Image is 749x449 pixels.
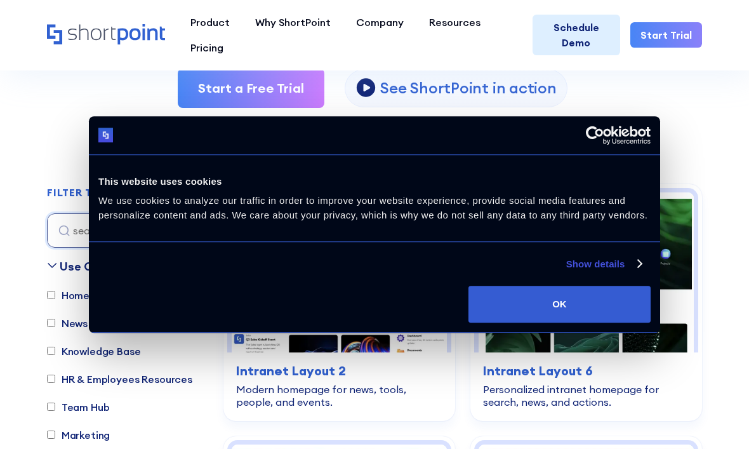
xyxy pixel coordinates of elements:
[190,40,223,55] div: Pricing
[178,10,242,35] a: Product
[47,399,110,415] label: Team Hub
[47,291,55,299] input: Home Pages
[190,15,230,30] div: Product
[416,10,493,35] a: Resources
[47,427,110,443] label: Marketing
[178,35,236,60] a: Pricing
[356,15,404,30] div: Company
[686,388,749,449] iframe: Chat Widget
[630,22,702,48] a: Start Trial
[236,383,442,408] div: Modern homepage for news, tools, people, and events.
[483,361,689,380] h3: Intranet Layout 6
[242,10,343,35] a: Why ShortPoint
[47,403,55,411] input: Team Hub
[47,347,55,355] input: Knowledge Base
[429,15,481,30] div: Resources
[47,24,165,46] a: Home
[468,286,651,323] button: OK
[236,361,442,380] h3: Intranet Layout 2
[98,174,651,189] div: This website uses cookies
[380,78,556,98] p: See ShortPoint in action
[47,213,206,248] input: search all templates
[47,344,141,359] label: Knowledge Base
[60,258,114,275] div: Use Case
[47,375,55,383] input: HR & Employees Resources
[47,187,149,198] div: FILTER TEMPLATES
[533,15,621,55] a: Schedule Demo
[47,316,174,331] label: News & Announcement
[343,10,416,35] a: Company
[686,388,749,449] div: Widget de chat
[483,383,689,408] div: Personalized intranet homepage for search, news, and actions.
[566,257,641,272] a: Show details
[540,126,651,145] a: Usercentrics Cookiebot - opens in a new window
[47,288,121,303] label: Home Pages
[47,431,55,439] input: Marketing
[47,372,192,387] label: HR & Employees Resources
[98,195,647,220] span: We use cookies to analyze our traffic in order to improve your website experience, provide social...
[47,319,55,327] input: News & Announcement
[178,69,324,108] a: Start a Free Trial
[345,69,567,107] a: open lightbox
[98,128,113,143] img: logo
[255,15,331,30] div: Why ShortPoint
